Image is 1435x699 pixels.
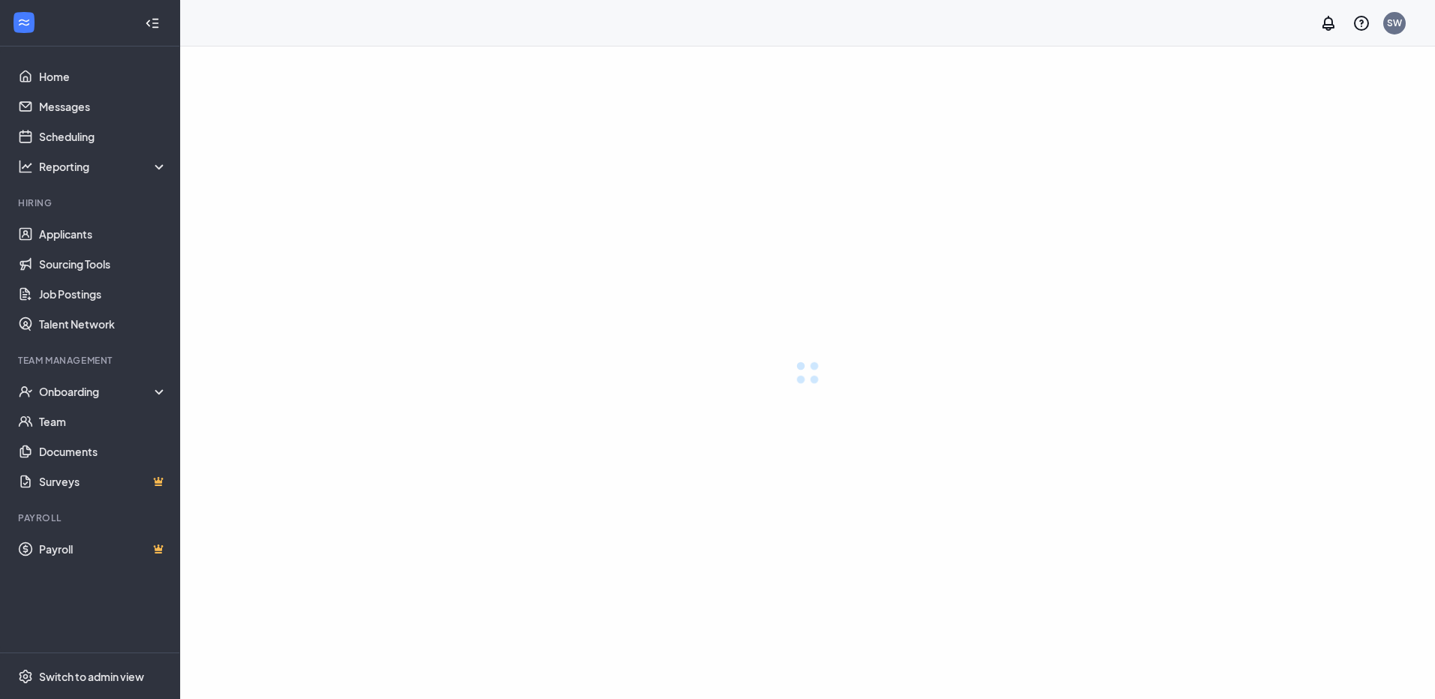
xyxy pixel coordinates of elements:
svg: Notifications [1319,14,1337,32]
a: SurveysCrown [39,466,167,496]
div: Onboarding [39,384,168,399]
div: Switch to admin view [39,669,144,684]
a: Team [39,406,167,436]
a: Documents [39,436,167,466]
a: Talent Network [39,309,167,339]
a: Home [39,61,167,91]
svg: Collapse [145,16,160,31]
svg: QuestionInfo [1352,14,1370,32]
div: Payroll [18,511,164,524]
a: Applicants [39,219,167,249]
a: Job Postings [39,279,167,309]
a: Sourcing Tools [39,249,167,279]
svg: UserCheck [18,384,33,399]
div: SW [1387,16,1402,29]
div: Reporting [39,159,168,174]
svg: Settings [18,669,33,684]
div: Team Management [18,354,164,367]
a: Messages [39,91,167,121]
svg: Analysis [18,159,33,174]
a: Scheduling [39,121,167,151]
a: PayrollCrown [39,534,167,564]
svg: WorkstreamLogo [17,15,32,30]
div: Hiring [18,196,164,209]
